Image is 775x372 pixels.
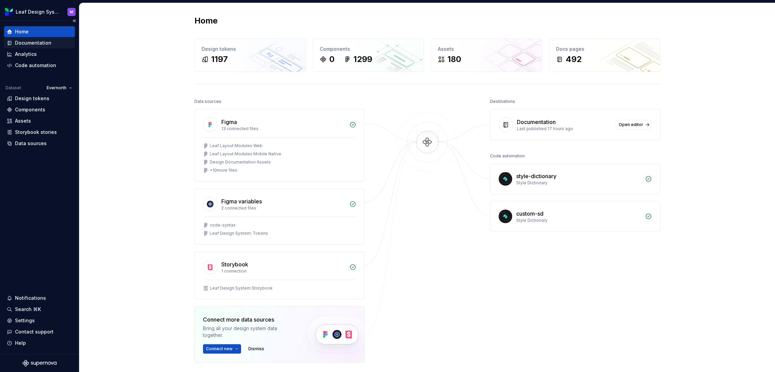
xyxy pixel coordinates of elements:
[210,222,236,228] div: code-syntax
[1,4,78,19] button: Leaf Design SystemM
[194,251,365,299] a: Storybook1 connectionLeaf Design System Storybook
[4,93,75,104] a: Design tokens
[202,46,299,52] div: Design tokens
[353,54,372,65] div: 1299
[4,104,75,115] a: Components
[15,306,41,313] div: Search ⌘K
[221,260,248,268] div: Storybook
[517,118,556,126] div: Documentation
[203,315,295,324] div: Connect more data sources
[210,168,237,173] div: + 10 more files
[516,210,543,218] div: custom-sd
[194,15,218,26] h2: Home
[556,46,653,52] div: Docs pages
[15,328,53,335] div: Contact support
[490,151,525,161] div: Code automation
[516,172,556,180] div: style-dictionary
[194,188,365,245] a: Figma variables2 connected filescode-syntaxLeaf Design System: Tokens
[4,338,75,348] button: Help
[47,85,66,91] span: Evernorth
[15,340,26,346] div: Help
[15,317,35,324] div: Settings
[70,9,73,15] div: M
[619,122,643,127] span: Open editor
[245,344,267,354] button: Dismiss
[313,38,424,72] a: Components01299
[431,38,542,72] a: Assets180
[438,46,535,52] div: Assets
[206,346,233,352] span: Connect new
[22,360,57,367] svg: Supernova Logo
[194,97,221,106] div: Data sources
[203,325,295,339] div: Bring all your design system data together.
[194,38,306,72] a: Design tokens1197
[194,109,365,182] a: Figma13 connected filesLeaf Layout Modules WebLeaf Layout Modules Mobile NativeDesign Documentati...
[4,60,75,71] a: Code automation
[210,143,263,149] div: Leaf Layout Modules Web
[211,54,228,65] div: 1197
[210,285,273,291] div: Leaf Design System Storybook
[44,83,75,93] button: Evernorth
[4,293,75,304] button: Notifications
[4,37,75,48] a: Documentation
[221,268,345,274] div: 1 connection
[69,16,79,26] button: Collapse sidebar
[16,9,59,15] div: Leaf Design System
[15,129,57,136] div: Storybook stories
[4,49,75,60] a: Analytics
[210,159,271,165] div: Design Documentation Assets
[616,120,652,129] a: Open editor
[15,106,45,113] div: Components
[4,315,75,326] a: Settings
[4,127,75,138] a: Storybook stories
[490,97,515,106] div: Destinations
[15,51,37,58] div: Analytics
[221,118,237,126] div: Figma
[447,54,461,65] div: 180
[15,95,49,102] div: Design tokens
[210,231,268,236] div: Leaf Design System: Tokens
[4,26,75,37] a: Home
[4,115,75,126] a: Assets
[516,218,641,223] div: Style Dictionary
[15,118,31,124] div: Assets
[210,151,281,157] div: Leaf Layout Modules Mobile Native
[4,304,75,315] button: Search ⌘K
[4,138,75,149] a: Data sources
[516,180,641,186] div: Style Dictionary
[5,85,21,91] div: Dataset
[248,346,264,352] span: Dismiss
[15,62,56,69] div: Code automation
[15,140,47,147] div: Data sources
[549,38,660,72] a: Docs pages492
[5,8,13,16] img: 6e787e26-f4c0-4230-8924-624fe4a2d214.png
[221,197,262,205] div: Figma variables
[15,40,51,46] div: Documentation
[4,326,75,337] button: Contact support
[203,344,241,354] button: Connect new
[329,54,334,65] div: 0
[15,295,46,301] div: Notifications
[221,205,345,211] div: 2 connected files
[221,126,345,131] div: 13 connected files
[320,46,417,52] div: Components
[15,28,29,35] div: Home
[566,54,582,65] div: 492
[517,126,612,131] div: Last published 17 hours ago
